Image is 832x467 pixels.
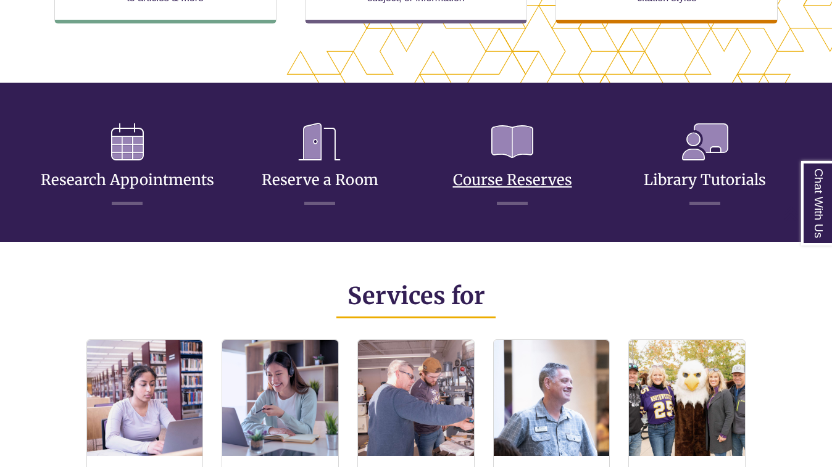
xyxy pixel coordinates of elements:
[87,340,203,456] img: On Campus Students Services
[453,141,572,189] a: Course Reserves
[783,205,829,222] a: Back to Top
[41,141,214,189] a: Research Appointments
[494,340,610,456] img: Staff Services
[222,340,338,456] img: Online Students Services
[358,340,474,456] img: Faculty Resources
[262,141,378,189] a: Reserve a Room
[347,281,485,310] span: Services for
[644,141,766,189] a: Library Tutorials
[629,340,745,456] img: Alumni and Visitors Services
